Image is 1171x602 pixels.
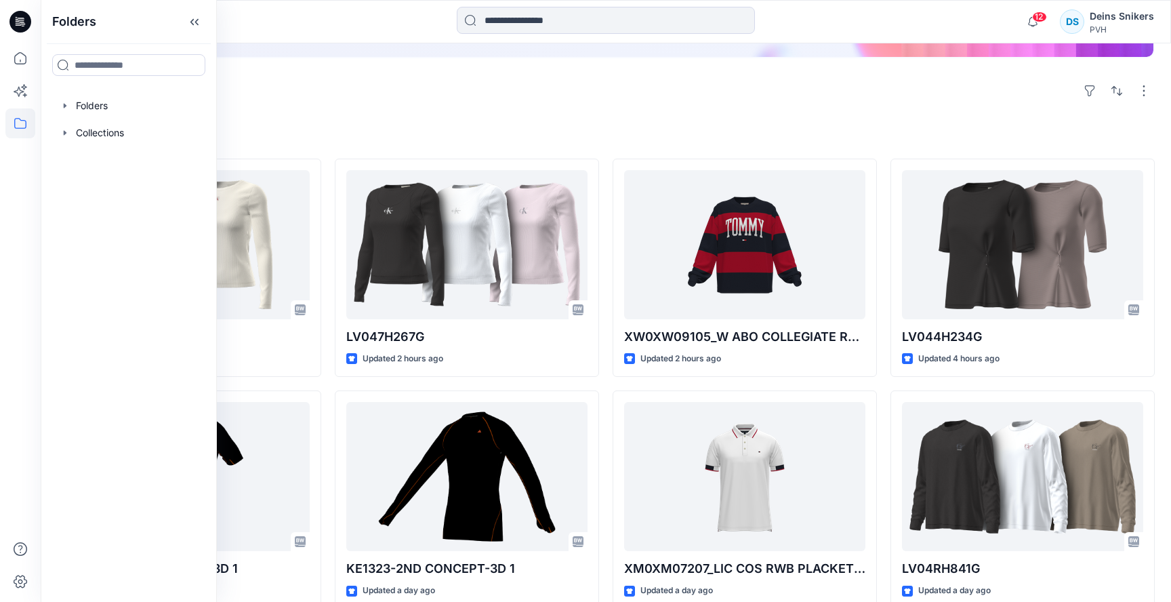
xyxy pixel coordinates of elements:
[624,327,865,346] p: XW0XW09105_W ABO COLLEGIATE RUGBY STP CNK
[624,170,865,319] a: XW0XW09105_W ABO COLLEGIATE RUGBY STP CNK
[918,352,1000,366] p: Updated 4 hours ago
[346,327,588,346] p: LV047H267G
[624,402,865,551] a: XM0XM07207_LIC COS RWB PLACKET SS POLO RF
[363,352,443,366] p: Updated 2 hours ago
[346,402,588,551] a: KE1323-2ND CONCEPT-3D 1
[902,327,1143,346] p: LV044H234G
[346,559,588,578] p: KE1323-2ND CONCEPT-3D 1
[57,129,1155,145] h4: Styles
[640,352,721,366] p: Updated 2 hours ago
[902,559,1143,578] p: LV04RH841G
[918,584,991,598] p: Updated a day ago
[640,584,713,598] p: Updated a day ago
[902,170,1143,319] a: LV044H234G
[624,559,865,578] p: XM0XM07207_LIC COS RWB PLACKET SS POLO RF
[346,170,588,319] a: LV047H267G
[1090,24,1154,35] div: PVH
[1032,12,1047,22] span: 12
[363,584,435,598] p: Updated a day ago
[1090,8,1154,24] div: Deins Snikers
[902,402,1143,551] a: LV04RH841G
[1060,9,1084,34] div: DS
